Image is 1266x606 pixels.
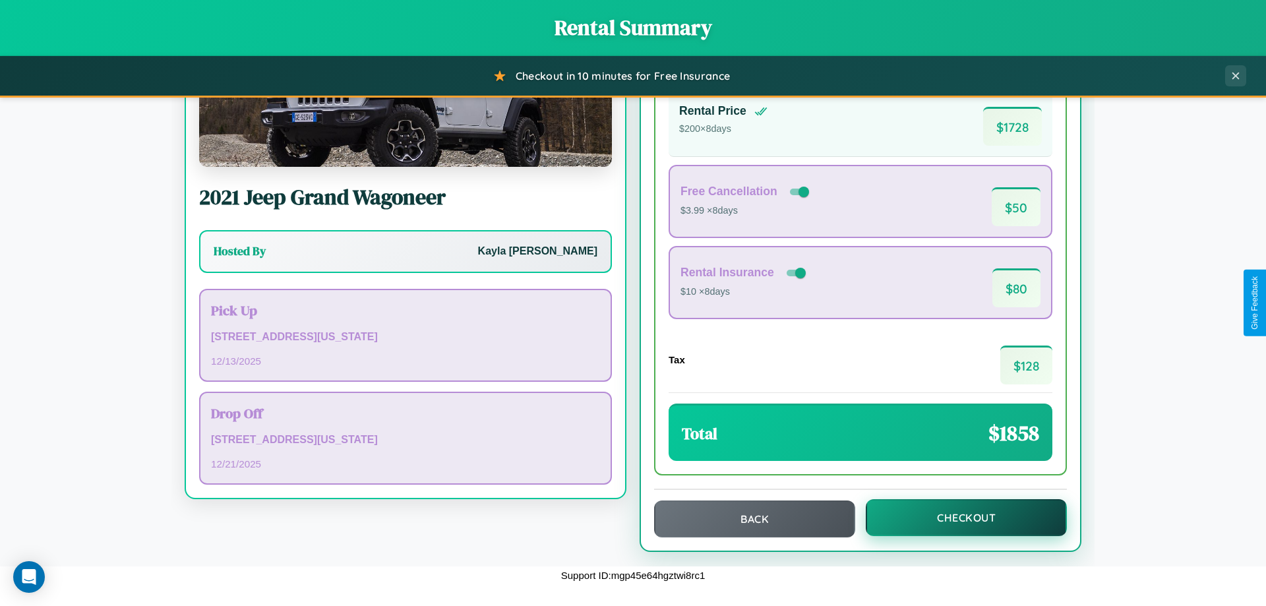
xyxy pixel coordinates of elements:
p: [STREET_ADDRESS][US_STATE] [211,328,600,347]
p: 12 / 21 / 2025 [211,455,600,473]
h4: Rental Insurance [680,266,774,280]
p: Support ID: mgp45e64hgztwi8rc1 [561,566,705,584]
span: $ 80 [992,268,1040,307]
p: $3.99 × 8 days [680,202,812,220]
h3: Total [682,423,717,444]
p: Kayla [PERSON_NAME] [478,242,597,261]
button: Checkout [866,499,1067,536]
span: $ 1728 [983,107,1042,146]
h3: Drop Off [211,404,600,423]
h4: Free Cancellation [680,185,777,198]
p: $ 200 × 8 days [679,121,768,138]
div: Give Feedback [1250,276,1259,330]
span: $ 1858 [988,419,1039,448]
span: $ 128 [1000,346,1052,384]
h4: Tax [669,354,685,365]
p: $10 × 8 days [680,284,808,301]
img: Jeep Grand Wagoneer [199,35,612,167]
button: Back [654,500,855,537]
h3: Pick Up [211,301,600,320]
span: $ 50 [992,187,1040,226]
p: [STREET_ADDRESS][US_STATE] [211,431,600,450]
h3: Hosted By [214,243,266,259]
div: Open Intercom Messenger [13,561,45,593]
p: 12 / 13 / 2025 [211,352,600,370]
h4: Rental Price [679,104,746,118]
h1: Rental Summary [13,13,1253,42]
span: Checkout in 10 minutes for Free Insurance [516,69,730,82]
h2: 2021 Jeep Grand Wagoneer [199,183,612,212]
